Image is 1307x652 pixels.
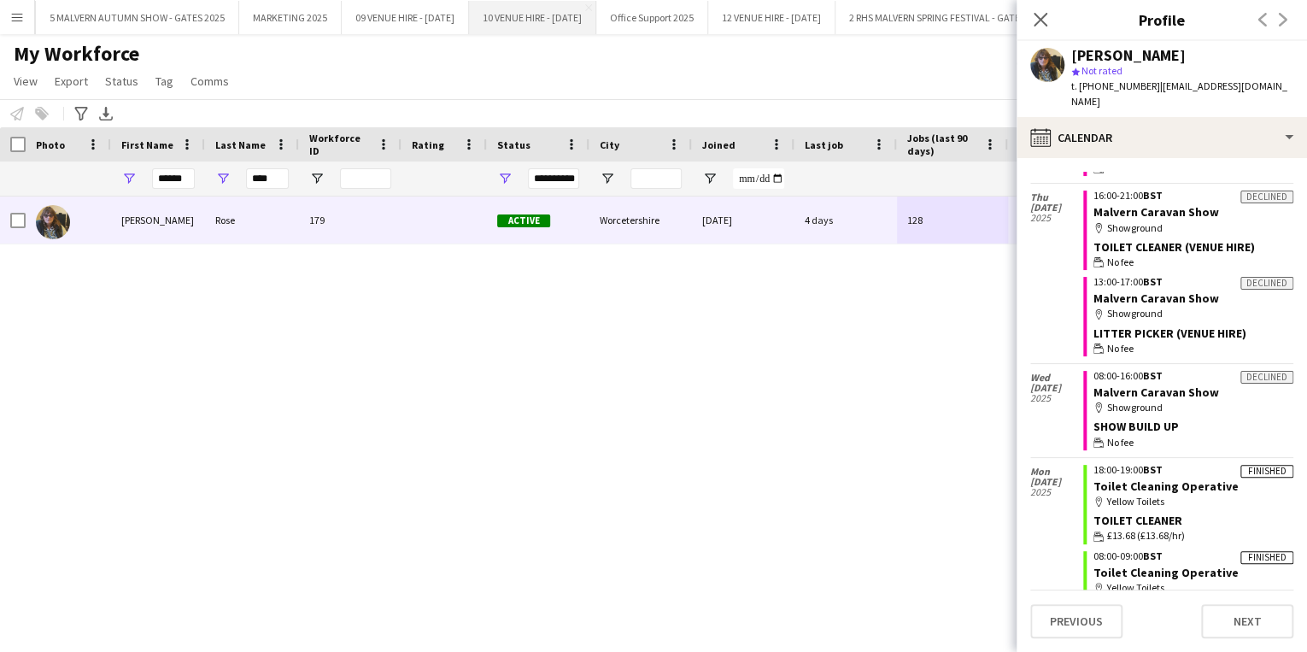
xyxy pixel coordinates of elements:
div: Toilet Cleaner (Venue Hire) [1093,239,1293,255]
a: Tag [149,70,180,92]
span: [DATE] [1030,203,1083,213]
span: No fee [1107,435,1134,450]
div: 179 [299,197,401,244]
a: Malvern Caravan Show [1093,204,1219,220]
button: Open Filter Menu [215,171,231,186]
a: Export [48,70,95,92]
span: No fee [1107,341,1134,356]
span: Thu [1030,192,1083,203]
div: 08:00-09:00 [1093,551,1293,561]
span: Photo [36,138,65,151]
span: BST [1143,189,1163,202]
div: 18:00-19:00 [1093,465,1293,475]
span: Comms [190,73,229,89]
div: [PERSON_NAME] [111,197,205,244]
input: Last Name Filter Input [246,168,289,189]
div: Declined [1240,277,1293,290]
div: Showground [1093,400,1293,415]
div: Yellow Toilets [1093,494,1293,509]
a: Malvern Caravan Show [1093,385,1219,400]
div: Show Build Up [1093,419,1293,434]
input: Workforce ID Filter Input [340,168,391,189]
div: Worcetershire [589,197,692,244]
input: Joined Filter Input [733,168,784,189]
div: 16:00-21:00 [1093,191,1293,201]
div: [DATE] [692,197,794,244]
span: BST [1143,369,1163,382]
span: [DATE] [1030,383,1083,393]
span: t. [PHONE_NUMBER] [1071,79,1160,92]
div: Showground [1093,220,1293,236]
span: 2025 [1030,393,1083,403]
a: View [7,70,44,92]
span: Workforce ID [309,132,371,157]
span: Rating [412,138,444,151]
button: 09 VENUE HIRE - [DATE] [342,1,469,34]
span: City [600,138,619,151]
button: 10 VENUE HIRE - [DATE] [469,1,596,34]
span: Wed [1030,373,1083,383]
span: Joined [702,138,736,151]
button: 2 RHS MALVERN SPRING FESTIVAL - GATES 2025 [835,1,1062,34]
a: Malvern Caravan Show [1093,291,1219,306]
span: | [EMAIL_ADDRESS][DOMAIN_NAME] [1071,79,1287,108]
button: MARKETING 2025 [239,1,342,34]
span: £13.68 (£13.68/hr) [1107,528,1185,543]
span: Not rated [1081,64,1122,77]
div: Toilet Cleaner [1093,513,1293,528]
app-action-btn: Export XLSX [96,103,116,124]
span: Last Name [215,138,266,151]
div: Showground [1093,306,1293,321]
span: My Workforce [14,41,139,67]
div: 08:00-16:00 [1093,371,1293,381]
button: Open Filter Menu [309,171,325,186]
button: Next [1201,604,1293,638]
button: Open Filter Menu [600,171,615,186]
button: Previous [1030,604,1122,638]
span: Export [55,73,88,89]
div: 4 days [794,197,897,244]
div: 13:00-17:00 [1093,277,1293,287]
div: Declined [1240,371,1293,384]
span: Last job [805,138,843,151]
span: View [14,73,38,89]
span: 2025 [1030,487,1083,497]
a: Status [98,70,145,92]
a: Comms [184,70,236,92]
span: Tag [155,73,173,89]
input: City Filter Input [630,168,682,189]
div: Finished [1240,551,1293,564]
span: First Name [121,138,173,151]
div: [PERSON_NAME] [1071,48,1186,63]
span: [DATE] [1030,477,1083,487]
span: 2025 [1030,213,1083,223]
button: Office Support 2025 [596,1,708,34]
app-action-btn: Advanced filters [71,103,91,124]
h3: Profile [1017,9,1307,31]
div: Declined [1240,191,1293,203]
span: BST [1143,275,1163,288]
input: First Name Filter Input [152,168,195,189]
button: 12 VENUE HIRE - [DATE] [708,1,835,34]
div: Calendar [1017,117,1307,158]
span: BST [1143,463,1163,476]
span: BST [1143,549,1163,562]
span: Status [105,73,138,89]
span: Active [497,214,550,227]
span: Mon [1030,467,1083,477]
a: Toilet Cleaning Operative [1093,479,1239,494]
a: Toilet Cleaning Operative [1093,565,1239,580]
button: Open Filter Menu [497,171,513,186]
span: Status [497,138,530,151]
span: Jobs (last 90 days) [907,132,977,157]
button: Open Filter Menu [121,171,137,186]
span: No fee [1107,255,1134,270]
div: Yellow Toilets [1093,580,1293,596]
img: Sharon Rose [36,205,70,239]
button: 5 MALVERN AUTUMN SHOW - GATES 2025 [36,1,239,34]
div: 128 [897,197,1008,244]
div: Litter Picker (Venue Hire) [1093,326,1293,341]
button: Open Filter Menu [702,171,718,186]
div: Rose [205,197,299,244]
div: Finished [1240,465,1293,478]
